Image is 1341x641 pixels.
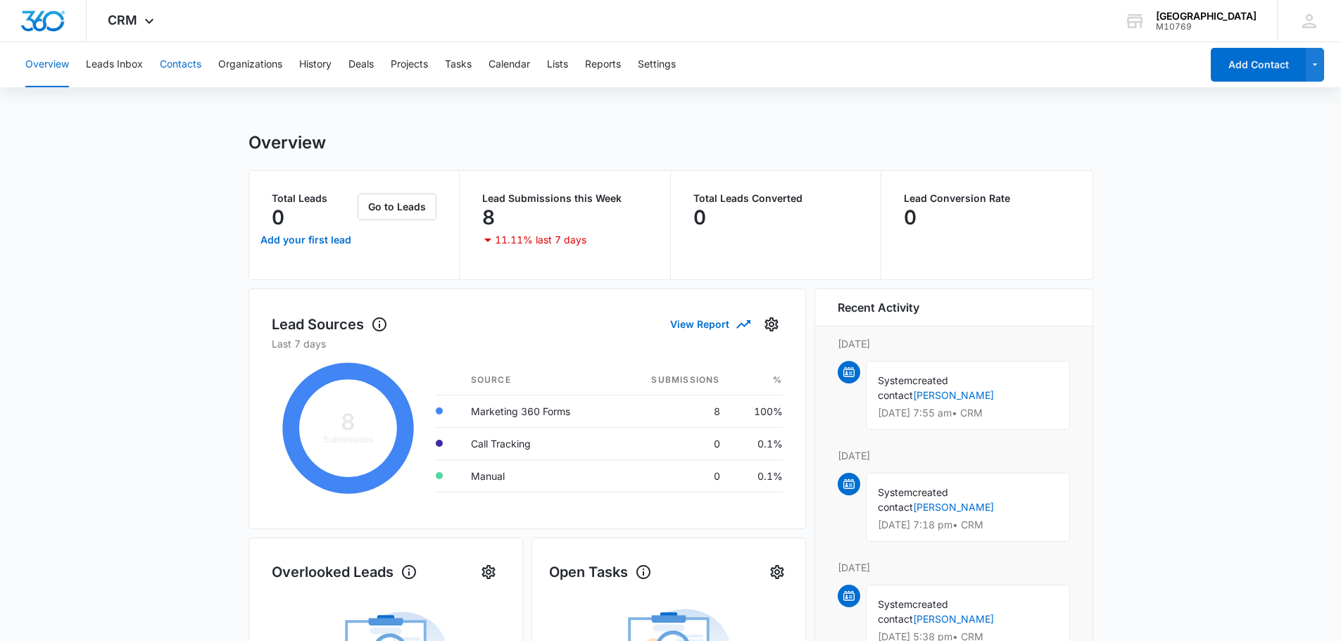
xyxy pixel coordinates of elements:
p: 0 [272,206,284,229]
a: [PERSON_NAME] [913,389,994,401]
a: Add your first lead [258,223,355,257]
button: Settings [477,561,500,583]
button: Projects [391,42,428,87]
td: Call Tracking [460,427,615,459]
p: Last 7 days [272,336,783,351]
p: 8 [482,206,495,229]
button: Reports [585,42,621,87]
h1: Overlooked Leads [272,561,417,583]
p: [DATE] 7:55 am • CRM [878,408,1058,418]
a: [PERSON_NAME] [913,613,994,625]
button: Add Contact [1211,48,1306,82]
td: 0.1% [731,427,783,459]
a: [PERSON_NAME] [913,501,994,513]
span: created contact [878,374,948,401]
button: Settings [638,42,676,87]
span: CRM [108,13,137,27]
a: Go to Leads [358,201,436,212]
p: [DATE] [838,336,1070,351]
td: 100% [731,395,783,427]
th: % [731,365,783,395]
p: Total Leads Converted [693,193,859,203]
button: Settings [760,313,783,336]
span: System [878,486,912,498]
td: 0 [615,427,731,459]
h6: Recent Activity [838,299,919,316]
div: account id [1156,22,1257,32]
button: Deals [348,42,374,87]
button: Calendar [489,42,530,87]
th: Source [460,365,615,395]
p: [DATE] [838,448,1070,463]
p: 11.11% last 7 days [495,235,586,245]
button: Organizations [218,42,282,87]
td: 0 [615,459,731,492]
p: Total Leads [272,193,355,203]
span: created contact [878,598,948,625]
button: Contacts [160,42,201,87]
button: History [299,42,332,87]
td: Manual [460,459,615,492]
button: Overview [25,42,69,87]
button: View Report [670,312,749,336]
button: Leads Inbox [86,42,143,87]
td: 8 [615,395,731,427]
span: created contact [878,486,948,513]
button: Settings [766,561,788,583]
h1: Lead Sources [272,314,388,335]
h1: Overview [248,132,326,153]
span: System [878,374,912,386]
span: System [878,598,912,610]
button: Lists [547,42,568,87]
p: Lead Conversion Rate [904,193,1070,203]
p: [DATE] [838,560,1070,575]
h1: Open Tasks [549,561,652,583]
button: Go to Leads [358,193,436,220]
p: [DATE] 7:18 pm • CRM [878,520,1058,530]
td: 0.1% [731,459,783,492]
button: Tasks [445,42,472,87]
p: 0 [904,206,917,229]
p: 0 [693,206,706,229]
div: account name [1156,11,1257,22]
p: Lead Submissions this Week [482,193,648,203]
td: Marketing 360 Forms [460,395,615,427]
th: Submissions [615,365,731,395]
